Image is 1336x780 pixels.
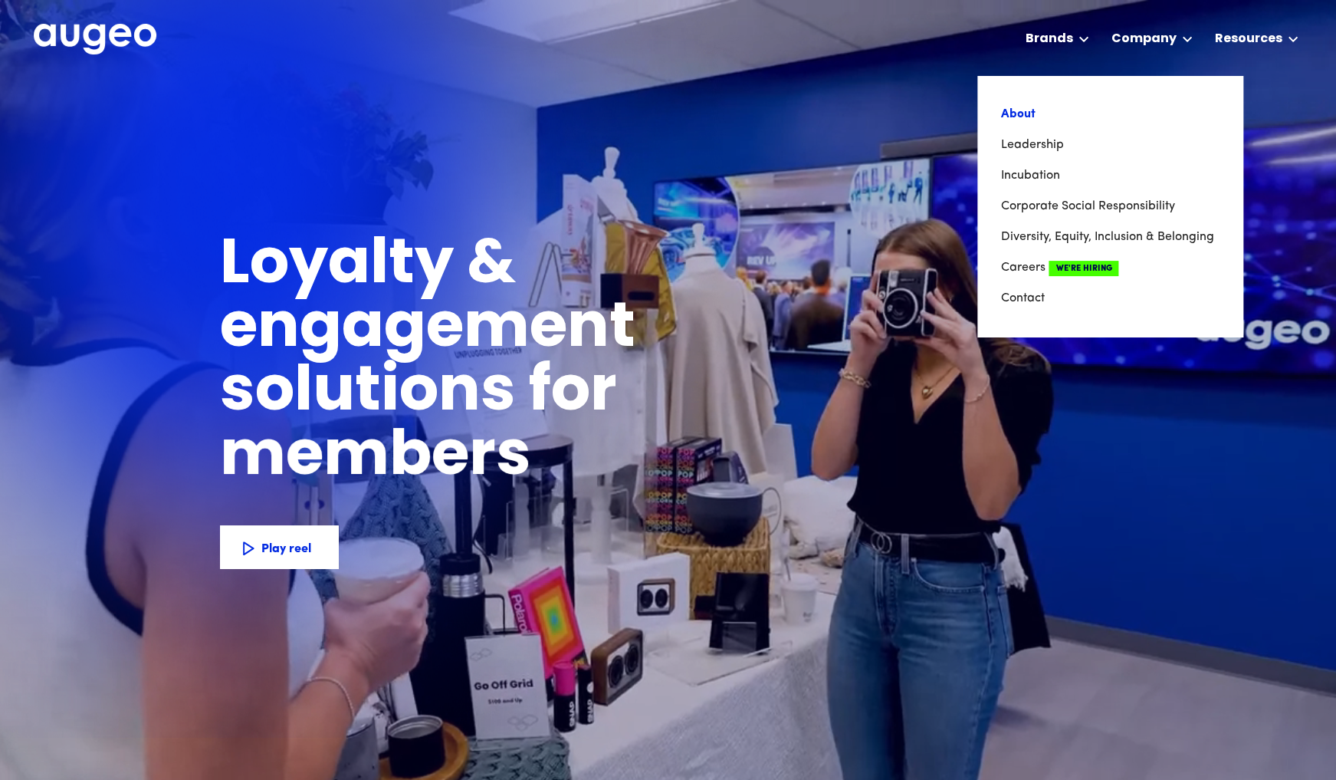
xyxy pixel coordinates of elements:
[1000,99,1219,130] a: About
[977,76,1242,337] nav: Company
[1000,252,1219,283] a: CareersWe're Hiring
[34,24,156,56] a: home
[1000,160,1219,191] a: Incubation
[1000,222,1219,252] a: Diversity, Equity, Inclusion & Belonging
[1214,30,1282,48] div: Resources
[1111,30,1176,48] div: Company
[1000,130,1219,160] a: Leadership
[34,24,156,55] img: Augeo's full logo in white.
[1000,191,1219,222] a: Corporate Social Responsibility
[1000,283,1219,314] a: Contact
[1025,30,1072,48] div: Brands
[1049,261,1118,276] span: We're Hiring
